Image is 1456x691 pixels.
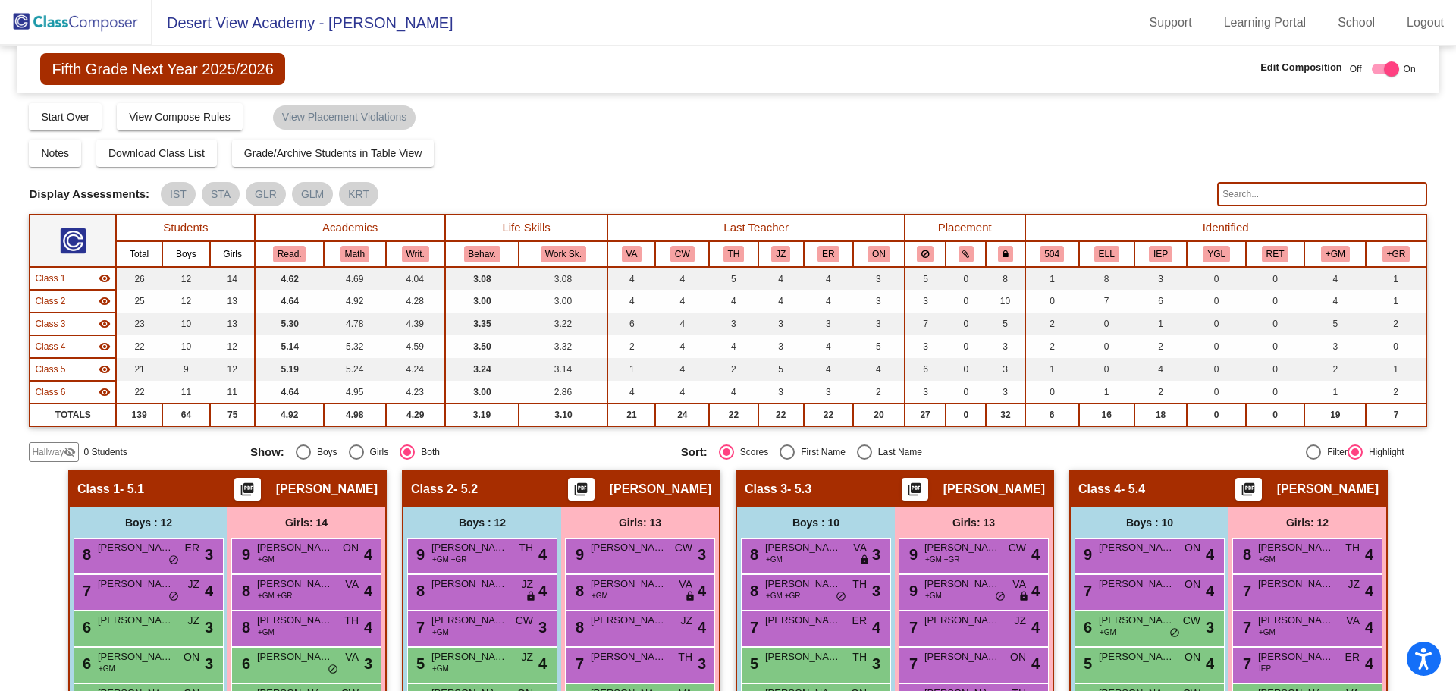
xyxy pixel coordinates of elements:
[1187,241,1245,267] th: Young for grade level
[1071,507,1228,538] div: Boys : 10
[116,313,162,335] td: 23
[745,482,787,497] span: Class 3
[895,507,1053,538] div: Girls: 13
[1079,241,1134,267] th: English Language Learner
[1321,246,1350,262] button: +GM
[1079,381,1134,404] td: 1
[1134,290,1188,313] td: 6
[1260,60,1342,75] span: Edit Composition
[250,445,284,459] span: Show:
[40,53,284,85] span: Fifth Grade Next Year 2025/2026
[162,335,210,358] td: 10
[273,105,416,130] mat-chip: View Placement Violations
[804,358,853,381] td: 4
[853,313,905,335] td: 3
[519,290,607,313] td: 3.00
[622,246,642,262] button: VA
[96,140,217,167] button: Download Class List
[1134,404,1188,426] td: 18
[161,182,196,206] mat-chip: IST
[29,103,102,130] button: Start Over
[1025,267,1079,290] td: 1
[946,381,986,404] td: 0
[1304,381,1366,404] td: 1
[255,215,444,241] th: Academics
[386,335,445,358] td: 4.59
[723,246,745,262] button: TH
[1404,62,1416,76] span: On
[210,404,256,426] td: 75
[853,335,905,358] td: 5
[464,246,500,262] button: Behav.
[655,381,709,404] td: 4
[120,482,144,497] span: - 5.1
[758,335,804,358] td: 3
[210,290,256,313] td: 13
[1246,381,1304,404] td: 0
[655,335,709,358] td: 4
[30,313,116,335] td: Jennifer Fornof - 5.3
[386,404,445,426] td: 4.29
[1395,11,1456,35] a: Logout
[445,267,519,290] td: 3.08
[1304,313,1366,335] td: 5
[99,295,111,307] mat-icon: visibility
[709,267,758,290] td: 5
[116,241,162,267] th: Total
[162,381,210,404] td: 11
[607,313,655,335] td: 6
[771,246,790,262] button: JZ
[1079,313,1134,335] td: 0
[607,241,655,267] th: Victoria Armas
[108,147,205,159] span: Download Class List
[902,478,928,501] button: Print Students Details
[386,267,445,290] td: 4.04
[607,335,655,358] td: 2
[1025,241,1079,267] th: 504 Plan
[30,267,116,290] td: Leslie Camacho-Espinoza - 5.1
[905,313,946,335] td: 7
[1187,381,1245,404] td: 0
[986,267,1025,290] td: 8
[1217,182,1426,206] input: Search...
[234,478,261,501] button: Print Students Details
[1366,335,1426,358] td: 0
[324,267,386,290] td: 4.69
[238,482,256,503] mat-icon: picture_as_pdf
[77,482,120,497] span: Class 1
[30,358,116,381] td: Ayanna Moreno - 5.5
[1203,246,1230,262] button: YGL
[30,404,116,426] td: TOTALS
[1025,381,1079,404] td: 0
[1246,404,1304,426] td: 0
[162,358,210,381] td: 9
[116,381,162,404] td: 22
[709,241,758,267] th: Tiffany Hublard
[519,313,607,335] td: 3.22
[905,290,946,313] td: 3
[1246,267,1304,290] td: 0
[607,381,655,404] td: 4
[1134,267,1188,290] td: 3
[986,404,1025,426] td: 32
[905,381,946,404] td: 3
[1025,215,1426,241] th: Identified
[162,290,210,313] td: 12
[70,507,227,538] div: Boys : 12
[709,335,758,358] td: 4
[29,187,149,201] span: Display Assessments:
[1025,313,1079,335] td: 2
[232,140,435,167] button: Grade/Archive Students in Table View
[709,290,758,313] td: 4
[1246,241,1304,267] th: Retainee
[83,445,127,459] span: 0 Students
[519,267,607,290] td: 3.08
[1079,267,1134,290] td: 8
[117,103,243,130] button: View Compose Rules
[655,358,709,381] td: 4
[1025,404,1079,426] td: 6
[162,241,210,267] th: Boys
[162,313,210,335] td: 10
[1134,358,1188,381] td: 4
[853,290,905,313] td: 3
